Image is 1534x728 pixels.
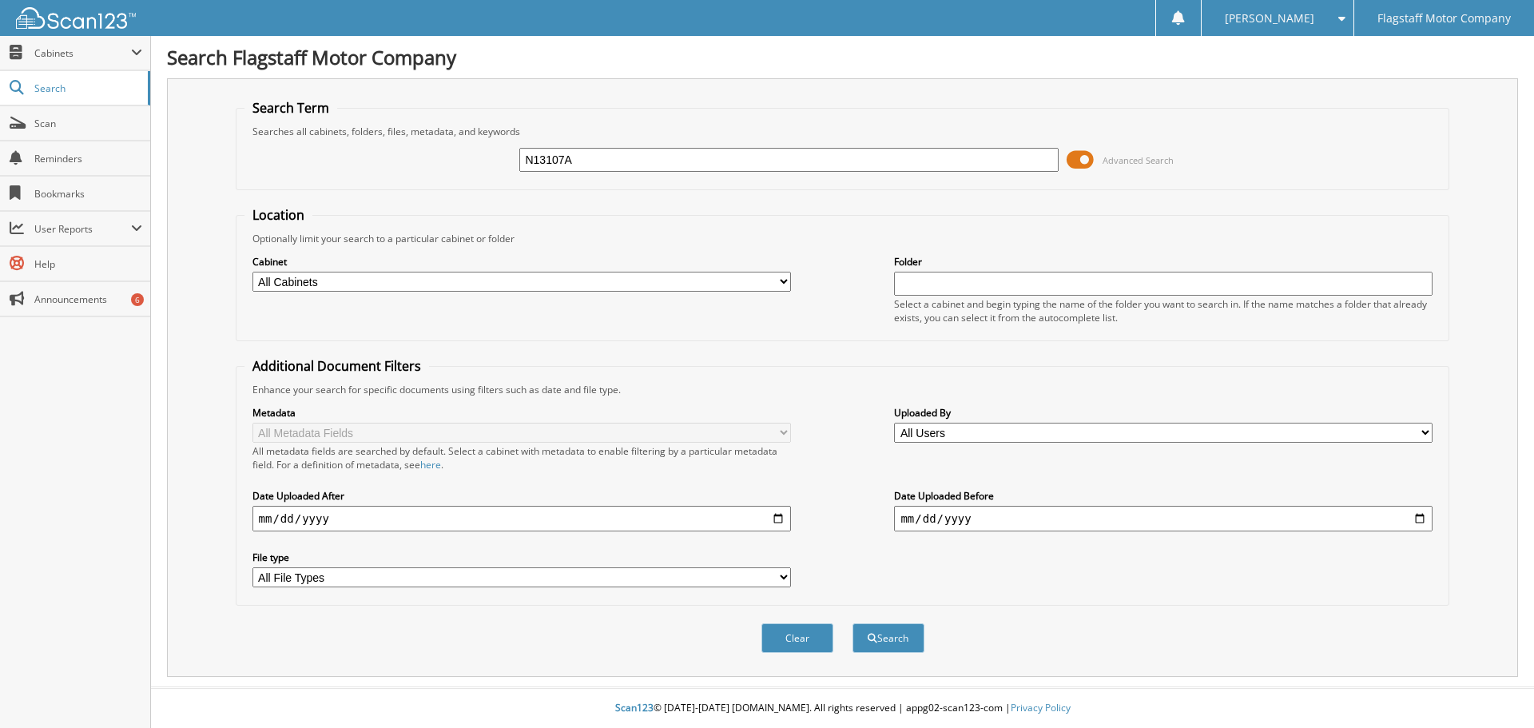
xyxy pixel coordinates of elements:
label: File type [252,551,791,564]
span: Advanced Search [1103,154,1174,166]
input: start [252,506,791,531]
h1: Search Flagstaff Motor Company [167,44,1518,70]
label: Uploaded By [894,406,1433,420]
a: Privacy Policy [1011,701,1071,714]
label: Date Uploaded Before [894,489,1433,503]
button: Search [852,623,924,653]
div: All metadata fields are searched by default. Select a cabinet with metadata to enable filtering b... [252,444,791,471]
a: here [420,458,441,471]
label: Folder [894,255,1433,269]
legend: Additional Document Filters [244,357,429,375]
div: 6 [131,293,144,306]
div: Searches all cabinets, folders, files, metadata, and keywords [244,125,1441,138]
legend: Location [244,206,312,224]
div: Select a cabinet and begin typing the name of the folder you want to search in. If the name match... [894,297,1433,324]
span: Search [34,82,140,95]
span: Scan [34,117,142,130]
label: Metadata [252,406,791,420]
label: Cabinet [252,255,791,269]
span: Flagstaff Motor Company [1377,14,1511,23]
span: Scan123 [615,701,654,714]
span: Bookmarks [34,187,142,201]
label: Date Uploaded After [252,489,791,503]
div: Enhance your search for specific documents using filters such as date and file type. [244,383,1441,396]
img: scan123-logo-white.svg [16,7,136,29]
span: Announcements [34,292,142,306]
legend: Search Term [244,99,337,117]
span: [PERSON_NAME] [1225,14,1314,23]
iframe: Chat Widget [1454,651,1534,728]
button: Clear [761,623,833,653]
span: Cabinets [34,46,131,60]
span: Reminders [34,152,142,165]
div: © [DATE]-[DATE] [DOMAIN_NAME]. All rights reserved | appg02-scan123-com | [151,689,1534,728]
div: Optionally limit your search to a particular cabinet or folder [244,232,1441,245]
span: User Reports [34,222,131,236]
input: end [894,506,1433,531]
span: Help [34,257,142,271]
